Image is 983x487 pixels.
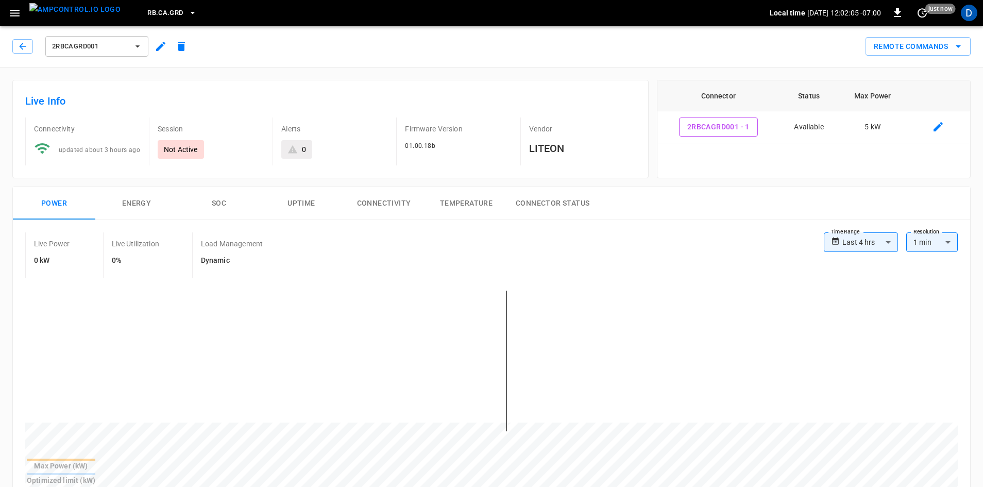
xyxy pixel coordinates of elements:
[906,232,958,252] div: 1 min
[112,255,159,266] h6: 0%
[59,146,140,154] span: updated about 3 hours ago
[302,144,306,155] div: 0
[164,144,198,155] p: Not Active
[52,41,128,53] span: 2RBCAGRD001
[913,228,939,236] label: Resolution
[34,255,70,266] h6: 0 kW
[657,80,779,111] th: Connector
[657,80,970,143] table: connector table
[112,239,159,249] p: Live Utilization
[831,228,860,236] label: Time Range
[507,187,598,220] button: Connector Status
[961,5,977,21] div: profile-icon
[914,5,930,21] button: set refresh interval
[281,124,388,134] p: Alerts
[842,232,898,252] div: Last 4 hrs
[25,93,636,109] h6: Live Info
[866,37,971,56] div: remote commands options
[866,37,971,56] button: Remote Commands
[143,3,200,23] button: RB.CA.GRD
[770,8,805,18] p: Local time
[201,239,263,249] p: Load Management
[779,111,839,143] td: Available
[425,187,507,220] button: Temperature
[343,187,425,220] button: Connectivity
[679,117,758,137] button: 2RBCAGRD001 - 1
[45,36,148,57] button: 2RBCAGRD001
[405,124,512,134] p: Firmware Version
[529,140,636,157] h6: LITEON
[178,187,260,220] button: SOC
[838,111,907,143] td: 5 kW
[529,124,636,134] p: Vendor
[147,7,183,19] span: RB.CA.GRD
[34,124,141,134] p: Connectivity
[201,255,263,266] h6: Dynamic
[838,80,907,111] th: Max Power
[405,142,435,149] span: 01.00.18b
[807,8,881,18] p: [DATE] 12:02:05 -07:00
[158,124,264,134] p: Session
[925,4,956,14] span: just now
[779,80,839,111] th: Status
[34,239,70,249] p: Live Power
[29,3,121,16] img: ampcontrol.io logo
[260,187,343,220] button: Uptime
[13,187,95,220] button: Power
[95,187,178,220] button: Energy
